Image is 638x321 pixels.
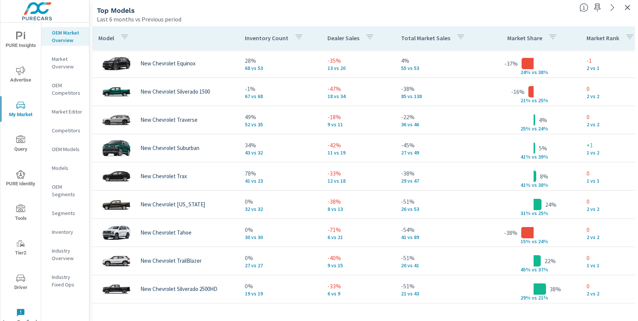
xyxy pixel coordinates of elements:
[401,84,481,93] p: -38%
[401,141,481,150] p: -45%
[41,245,89,264] div: Industry Overview
[327,112,389,121] p: -18%
[245,282,315,291] p: 0%
[245,178,315,184] p: 41 vs 23
[327,169,389,178] p: -33%
[534,125,552,132] p: s 24%
[41,144,89,155] div: OEM Models
[401,225,481,234] p: -54%
[3,66,39,85] span: Advertise
[52,247,83,262] p: Industry Overview
[327,291,389,297] p: 6 vs 9
[401,93,481,99] p: 85 vs 138
[327,121,389,127] p: 9 vs 11
[550,285,561,294] p: 38%
[101,137,131,159] img: glamour
[245,253,315,262] p: 0%
[52,164,83,172] p: Models
[401,282,481,291] p: -51%
[534,238,552,245] p: s 24%
[140,60,196,67] p: New Chevrolet Equinox
[327,84,389,93] p: -47%
[515,69,534,76] p: 24% v
[534,266,552,273] p: s 37%
[587,34,619,42] p: Market Rank
[515,125,534,132] p: 25% v
[327,178,389,184] p: 12 vs 18
[401,112,481,121] p: -22%
[327,282,389,291] p: -33%
[245,65,315,71] p: 68 vs 53
[41,27,89,46] div: OEM Market Overview
[97,15,181,24] p: Last 6 months vs Previous period
[606,2,618,14] a: See more details in report
[101,80,131,103] img: glamour
[52,29,83,44] p: OEM Market Overview
[401,34,450,42] p: Total Market Sales
[52,108,83,115] p: Market Editor
[140,88,210,95] p: New Chevrolet Silverado 1500
[52,183,83,198] p: OEM Segments
[98,34,114,42] p: Model
[101,165,131,188] img: glamour
[97,6,135,14] h5: Top Models
[534,294,552,301] p: s 21%
[245,121,315,127] p: 52 vs 35
[52,209,83,217] p: Segments
[401,178,481,184] p: 29 vs 47
[327,150,389,156] p: 11 vs 19
[540,172,548,181] p: 8%
[3,170,39,188] span: PURE Identity
[534,182,552,188] p: s 38%
[3,135,39,154] span: Query
[401,121,481,127] p: 36 vs 46
[327,234,389,240] p: 6 vs 21
[327,93,389,99] p: 18 vs 34
[534,97,552,104] p: s 25%
[401,150,481,156] p: 27 vs 49
[41,125,89,136] div: Competitors
[401,169,481,178] p: -38%
[245,291,315,297] p: 19 vs 19
[245,84,315,93] p: -1%
[245,225,315,234] p: 0%
[545,200,557,209] p: 24%
[101,193,131,216] img: glamour
[621,2,633,14] button: Exit Fullscreen
[591,2,603,14] span: Save this to your personalized report
[515,97,534,104] p: 21% v
[327,56,389,65] p: -35%
[534,210,552,217] p: s 25%
[534,69,552,76] p: s 38%
[101,278,131,300] img: glamour
[140,117,198,123] p: New Chevrolet Traverse
[52,145,83,153] p: OEM Models
[327,206,389,212] p: 8 vs 13
[245,93,315,99] p: 67 vs 68
[245,206,315,212] p: 32 vs 32
[52,55,83,70] p: Market Overview
[327,262,389,268] p: 9 vs 15
[327,34,359,42] p: Dealer Sales
[101,250,131,272] img: glamour
[579,3,588,12] span: Find the biggest opportunities within your model lineup nationwide. [Source: Market registration ...
[245,34,288,42] p: Inventory Count
[245,141,315,150] p: 34%
[515,238,534,245] p: 15% v
[3,32,39,50] span: PURE Insights
[245,112,315,121] p: 49%
[515,182,534,188] p: 41% v
[101,221,131,244] img: glamour
[245,56,315,65] p: 28%
[41,207,89,219] div: Segments
[52,228,83,236] p: Inventory
[140,173,187,180] p: New Chevrolet Trax
[245,262,315,268] p: 27 vs 27
[515,266,534,273] p: 45% v
[401,206,481,212] p: 26 vs 53
[515,210,534,217] p: 31% v
[52,82,83,97] p: OEM Competitors
[41,226,89,238] div: Inventory
[52,127,83,134] p: Competitors
[41,106,89,117] div: Market Editor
